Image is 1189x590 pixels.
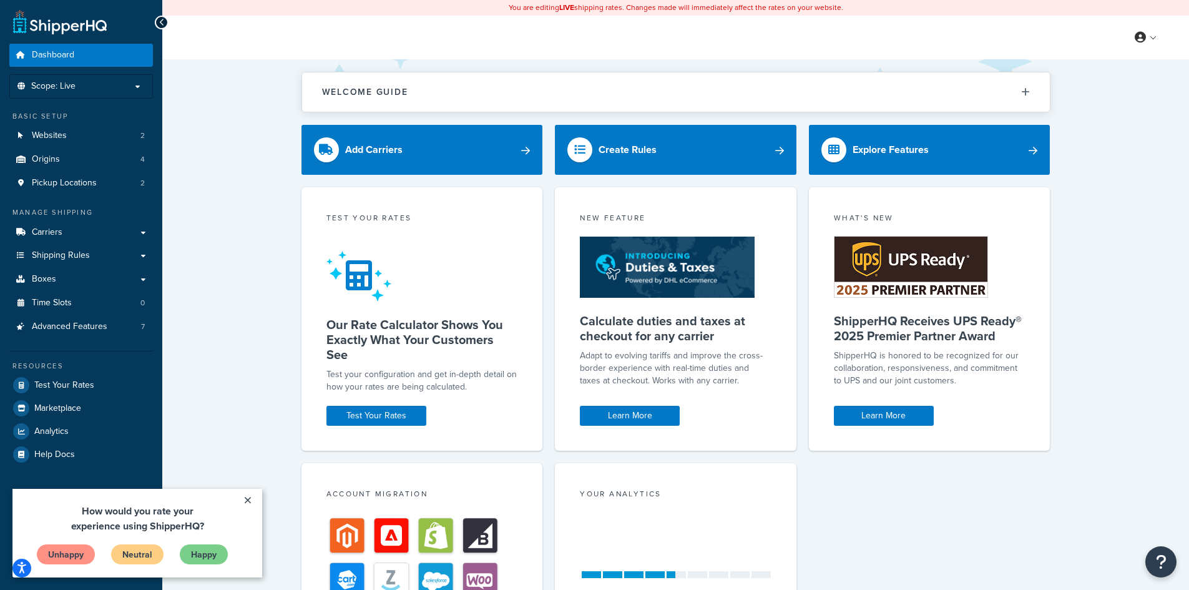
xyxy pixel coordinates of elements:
a: Carriers [9,221,153,244]
span: How would you rate your experience using ShipperHQ? [59,15,192,44]
span: 7 [141,322,145,332]
div: Your Analytics [580,488,771,503]
span: Scope: Live [31,81,76,92]
span: Websites [32,130,67,141]
span: Carriers [32,227,62,238]
div: Test your rates [326,212,518,227]
a: Marketplace [9,397,153,420]
a: Dashboard [9,44,153,67]
span: 2 [140,178,145,189]
a: Add Carriers [301,125,543,175]
span: Advanced Features [32,322,107,332]
a: Time Slots0 [9,292,153,315]
a: Happy [167,55,216,76]
div: Manage Shipping [9,207,153,218]
span: Time Slots [32,298,72,308]
a: Shipping Rules [9,244,153,267]
h2: Welcome Guide [322,87,408,97]
li: Time Slots [9,292,153,315]
li: Advanced Features [9,315,153,338]
span: 0 [140,298,145,308]
a: Explore Features [809,125,1050,175]
a: Learn More [834,406,934,426]
li: Origins [9,148,153,171]
div: Resources [9,361,153,371]
h5: Calculate duties and taxes at checkout for any carrier [580,313,771,343]
a: Unhappy [24,55,83,76]
a: Neutral [98,55,152,76]
p: Adapt to evolving tariffs and improve the cross-border experience with real-time duties and taxes... [580,350,771,387]
h5: Our Rate Calculator Shows You Exactly What Your Customers See [326,317,518,362]
a: Test Your Rates [326,406,426,426]
span: Dashboard [32,50,74,61]
span: Shipping Rules [32,250,90,261]
a: Advanced Features7 [9,315,153,338]
a: Origins4 [9,148,153,171]
span: Boxes [32,274,56,285]
span: Help Docs [34,450,75,460]
span: Test Your Rates [34,380,94,391]
a: Learn More [580,406,680,426]
a: Websites2 [9,124,153,147]
div: Test your configuration and get in-depth detail on how your rates are being calculated. [326,368,518,393]
p: ShipperHQ is honored to be recognized for our collaboration, responsiveness, and commitment to UP... [834,350,1025,387]
a: Analytics [9,420,153,443]
a: Help Docs [9,443,153,466]
span: 4 [140,154,145,165]
div: Create Rules [599,141,657,159]
div: Basic Setup [9,111,153,122]
div: Explore Features [853,141,929,159]
a: Create Rules [555,125,796,175]
div: New Feature [580,212,771,227]
div: Add Carriers [345,141,403,159]
li: Pickup Locations [9,172,153,195]
span: 2 [140,130,145,141]
span: Analytics [34,426,69,437]
div: What's New [834,212,1025,227]
h5: ShipperHQ Receives UPS Ready® 2025 Premier Partner Award [834,313,1025,343]
a: Test Your Rates [9,374,153,396]
b: LIVE [559,2,574,13]
button: Open Resource Center [1145,546,1177,578]
li: Websites [9,124,153,147]
span: Marketplace [34,403,81,414]
div: Account Migration [326,488,518,503]
button: Welcome Guide [302,72,1050,112]
span: Pickup Locations [32,178,97,189]
a: Pickup Locations2 [9,172,153,195]
span: Origins [32,154,60,165]
a: Boxes [9,268,153,291]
